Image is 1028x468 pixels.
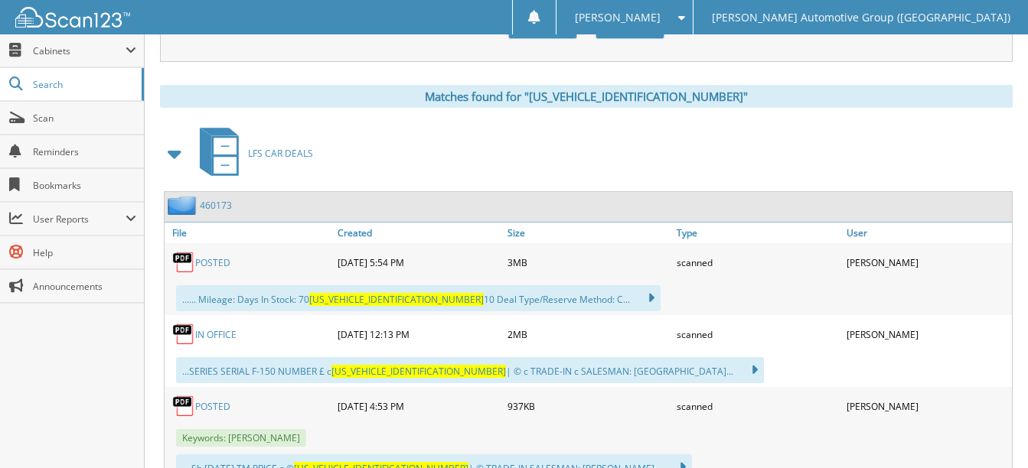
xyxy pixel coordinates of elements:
span: [PERSON_NAME] [575,13,661,22]
img: scan123-logo-white.svg [15,7,130,28]
span: Scan [33,112,136,125]
div: scanned [673,391,842,421]
a: User [843,223,1012,243]
div: ...... Mileage: Days In Stock: 70 10 Deal Type/Reserve Method: C... [176,285,661,311]
div: 3MB [504,247,673,278]
div: Matches found for "[US_VEHICLE_IDENTIFICATION_NUMBER]" [160,85,1013,108]
a: Created [334,223,503,243]
div: [DATE] 4:53 PM [334,391,503,421]
a: Type [673,223,842,243]
a: 460173 [200,199,232,212]
div: [PERSON_NAME] [843,319,1012,349]
div: 2MB [504,319,673,349]
iframe: Chat Widget [951,395,1028,468]
a: POSTED [195,256,230,269]
div: scanned [673,247,842,278]
img: folder2.png [168,196,200,215]
a: IN OFFICE [195,328,237,341]
span: [PERSON_NAME] Automotive Group ([GEOGRAPHIC_DATA]) [712,13,1010,22]
a: Size [504,223,673,243]
img: PDF.png [172,323,195,346]
a: File [165,223,334,243]
div: ...SERIES SERIAL F-150 NUMBER £ c | © c TRADE-IN c SALESMAN: [GEOGRAPHIC_DATA]... [176,357,764,383]
a: POSTED [195,400,230,413]
span: [US_VEHICLE_IDENTIFICATION_NUMBER] [309,293,484,306]
span: LFS CAR DEALS [248,147,313,160]
span: Keywords: [PERSON_NAME] [176,429,306,447]
span: Cabinets [33,44,126,57]
div: scanned [673,319,842,349]
span: Announcements [33,280,136,293]
div: [DATE] 5:54 PM [334,247,503,278]
img: PDF.png [172,251,195,274]
div: [DATE] 12:13 PM [334,319,503,349]
span: Bookmarks [33,179,136,192]
div: [PERSON_NAME] [843,391,1012,421]
a: LFS CAR DEALS [191,123,313,184]
span: Search [33,78,134,91]
span: Reminders [33,145,136,158]
div: [PERSON_NAME] [843,247,1012,278]
img: PDF.png [172,395,195,418]
span: [US_VEHICLE_IDENTIFICATION_NUMBER] [331,365,506,378]
div: 937KB [504,391,673,421]
span: Help [33,246,136,259]
span: User Reports [33,213,126,226]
